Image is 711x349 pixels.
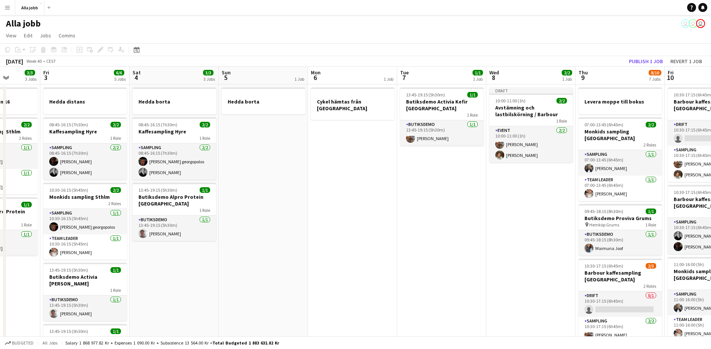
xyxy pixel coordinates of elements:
[579,117,662,201] app-job-card: 07:00-13:45 (6h45m)2/2Monkids sampling [GEOGRAPHIC_DATA]2 RolesSampling1/107:00-13:45 (6h45m)[PER...
[203,76,215,82] div: 3 Jobs
[556,118,567,124] span: 1 Role
[43,69,49,76] span: Fri
[668,69,674,76] span: Fri
[674,262,704,267] span: 11:00-16:00 (5h)
[495,98,526,104] span: 10:00-11:00 (1h)
[43,335,127,348] h3: Butiksdemo Alpro Protein [GEOGRAPHIC_DATA]
[579,69,588,76] span: Thu
[132,183,216,241] app-job-card: 13:45-19:15 (5h30m)1/1Butiksdemo Alpro Protein [GEOGRAPHIC_DATA]1 RoleButiksdemo1/113:45-19:15 (5...
[15,0,44,15] button: Alla jobb
[132,117,216,180] app-job-card: 08:45-16:15 (7h30m)2/2Kaffesampling Hyre1 RoleSampling2/208:45-16:15 (7h30m)[PERSON_NAME] georgop...
[43,234,127,260] app-card-role: Team Leader1/110:30-16:15 (5h45m)[PERSON_NAME]
[199,207,210,213] span: 1 Role
[43,128,127,135] h3: Kaffesampling Hyre
[589,222,619,228] span: Hemköp Grums
[110,328,121,334] span: 1/1
[689,19,698,28] app-user-avatar: Stina Dahl
[110,187,121,193] span: 2/2
[577,73,588,82] span: 9
[59,32,75,39] span: Comms
[489,69,499,76] span: Wed
[696,19,705,28] app-user-avatar: Emil Hasselberg
[21,122,32,127] span: 2/2
[110,287,121,293] span: 1 Role
[649,70,661,75] span: 8/10
[132,87,216,114] div: Hedda borta
[43,194,127,200] h3: Monkids sampling Sthlm
[488,73,499,82] span: 8
[467,112,478,118] span: 1 Role
[49,328,88,334] span: 13:45-19:15 (5h30m)
[114,76,126,82] div: 5 Jobs
[646,122,656,127] span: 2/2
[108,201,121,206] span: 2 Roles
[489,104,573,118] h3: Avstämning och lastbilskörning / Barbour
[110,122,121,127] span: 2/2
[6,18,41,29] h1: Alla jobb
[43,263,127,321] div: 13:45-19:15 (5h30m)1/1Butiksdemo Activia [PERSON_NAME]1 RoleButiksdemo1/113:45-19:15 (5h30m)[PERS...
[49,122,88,127] span: 08:45-16:15 (7h30m)
[584,122,623,127] span: 07:00-13:45 (6h45m)
[584,263,623,269] span: 10:30-17:15 (6h45m)
[37,31,54,40] a: Jobs
[579,215,662,222] h3: Butiksdemo Proviva Grums
[114,70,124,75] span: 6/6
[489,126,573,163] app-card-role: Event2/210:00-11:00 (1h)[PERSON_NAME][PERSON_NAME]
[399,73,409,82] span: 7
[25,58,43,64] span: Week 40
[579,230,662,256] app-card-role: Butiksdemo1/109:45-18:15 (8h30m)Maimuna Joof
[6,32,16,39] span: View
[138,187,177,193] span: 13:45-19:15 (5h30m)
[489,87,573,163] app-job-card: Draft10:00-11:00 (1h)2/2Avstämning och lastbilskörning / Barbour1 RoleEvent2/210:00-11:00 (1h)[PE...
[41,340,59,346] span: All jobs
[110,135,121,141] span: 1 Role
[132,69,141,76] span: Sat
[384,76,393,82] div: 1 Job
[643,142,656,148] span: 2 Roles
[43,98,127,105] h3: Hedda distans
[19,135,32,141] span: 2 Roles
[626,56,666,66] button: Publish 1 job
[40,32,51,39] span: Jobs
[49,187,88,193] span: 10:30-16:15 (5h45m)
[579,269,662,283] h3: Barbour kaffesampling [GEOGRAPHIC_DATA]
[579,291,662,317] app-card-role: Drift0/110:30-17:15 (6h45m)
[200,187,210,193] span: 1/1
[24,32,32,39] span: Edit
[12,340,34,346] span: Budgeted
[131,73,141,82] span: 4
[43,274,127,287] h3: Butiksdemo Activia [PERSON_NAME]
[579,87,662,114] div: Levera moppe till bokus
[311,87,395,120] app-job-card: Cykel hämtas från [GEOGRAPHIC_DATA]
[681,19,690,28] app-user-avatar: Hedda Lagerbielke
[132,128,216,135] h3: Kaffesampling Hyre
[562,70,572,75] span: 2/2
[42,73,49,82] span: 3
[43,183,127,260] div: 10:30-16:15 (5h45m)2/2Monkids sampling Sthlm2 RolesSampling1/110:30-16:15 (5h45m)[PERSON_NAME] ge...
[138,122,177,127] span: 08:45-16:15 (7h30m)
[21,222,32,228] span: 1 Role
[110,267,121,273] span: 1/1
[132,143,216,180] app-card-role: Sampling2/208:45-16:15 (7h30m)[PERSON_NAME] georgopolos[PERSON_NAME]
[199,135,210,141] span: 1 Role
[6,58,23,65] div: [DATE]
[556,98,567,104] span: 2/2
[400,87,484,146] app-job-card: 13:45-19:15 (5h30m)1/1Butiksdemo Activia Kefir [GEOGRAPHIC_DATA]1 RoleButiksdemo1/113:45-19:15 (5...
[645,222,656,228] span: 1 Role
[400,69,409,76] span: Tue
[294,76,304,82] div: 1 Job
[311,69,321,76] span: Mon
[222,69,231,76] span: Sun
[222,87,305,114] div: Hedda borta
[3,31,19,40] a: View
[579,204,662,256] div: 09:45-18:15 (8h30m)1/1Butiksdemo Proviva Grums Hemköp Grums1 RoleButiksdemo1/109:45-18:15 (8h30m)...
[132,98,216,105] h3: Hedda borta
[649,76,661,82] div: 7 Jobs
[579,98,662,105] h3: Levera moppe till bokus
[4,339,35,347] button: Budgeted
[56,31,78,40] a: Comms
[21,202,32,207] span: 1/1
[400,120,484,146] app-card-role: Butiksdemo1/113:45-19:15 (5h30m)[PERSON_NAME]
